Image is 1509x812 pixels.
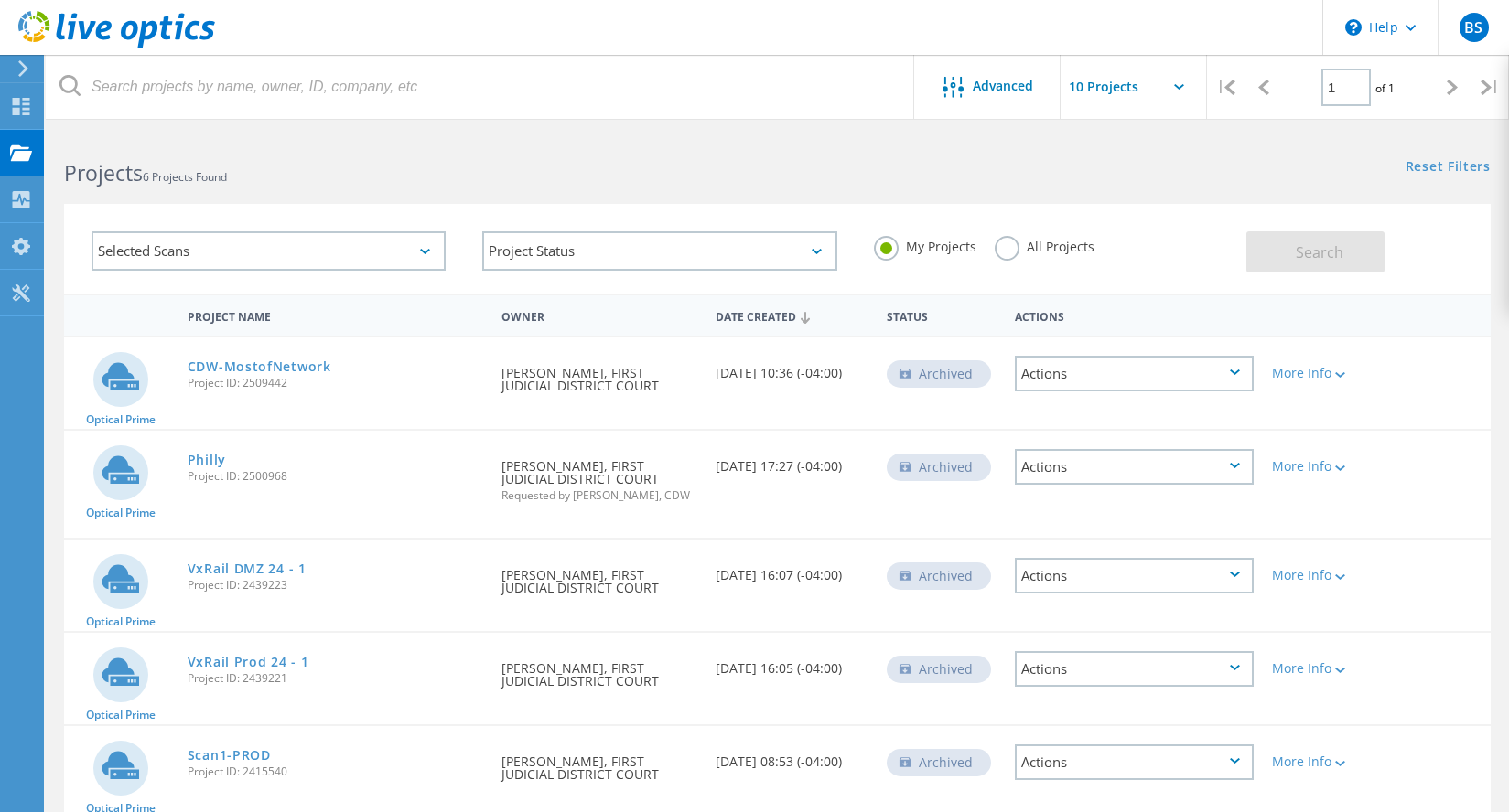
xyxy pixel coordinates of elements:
div: Project Status [482,231,836,271]
span: Advanced [973,80,1033,92]
svg: \n [1345,19,1362,36]
a: Philly [188,454,226,466]
div: | [1207,55,1245,120]
div: Archived [887,454,991,481]
div: [DATE] 16:07 (-04:00) [706,540,878,600]
div: Archived [887,749,991,776]
div: Actions [1015,744,1254,780]
div: Date Created [706,298,878,333]
a: VxRail DMZ 24 - 1 [188,562,307,575]
button: Search [1246,231,1385,272]
div: Actions [1015,449,1254,485]
div: [PERSON_NAME], FIRST JUDICIAL DISTRICT COURT [492,540,706,613]
div: More Info [1272,367,1368,379]
div: Actions [1015,651,1254,687]
div: Archived [887,656,991,683]
div: [DATE] 17:27 (-04:00) [706,431,878,491]
a: Reset Filters [1406,160,1491,176]
span: Project ID: 2509442 [188,378,483,389]
a: CDW-MostofNetwork [188,360,331,373]
div: [PERSON_NAME], FIRST JUDICIAL DISTRICT COURT [492,431,706,519]
div: Actions [1015,356,1254,391]
div: | [1471,55,1509,120]
div: [DATE] 16:05 (-04:00) [706,633,878,693]
span: of 1 [1375,80,1395,96]
div: [PERSON_NAME], FIRST JUDICIAL DISTRICT COURT [492,726,706,799]
div: Selected Scans [92,231,446,271]
div: Project Name [178,298,492,332]
span: Requested by [PERSON_NAME], CDW [501,490,697,501]
span: Project ID: 2439221 [188,673,483,684]
div: [DATE] 08:53 (-04:00) [706,726,878,786]
div: More Info [1272,569,1368,582]
div: More Info [1272,460,1368,473]
div: Archived [887,360,991,388]
div: More Info [1272,755,1368,768]
div: [PERSON_NAME], FIRST JUDICIAL DISTRICT COURT [492,633,706,706]
span: Project ID: 2439223 [188,580,483,591]
div: More Info [1272,662,1368,675]
div: Owner [492,298,706,332]
a: VxRail Prod 24 - 1 [188,656,309,668]
label: My Projects [874,236,976,253]
div: Archived [887,562,991,590]
div: [DATE] 10:36 (-04:00) [706,337,878,398]
div: Status [878,298,1006,332]
a: Scan1-PROD [188,749,271,762]
span: Optical Prime [86,710,156,721]
span: Optical Prime [86,414,156,425]
input: Search projects by name, owner, ID, company, etc [46,55,915,119]
span: 6 Projects Found [143,169,227,185]
span: Search [1296,242,1343,262]
span: Optical Prime [86,616,156,627]
span: Project ID: 2500968 [188,471,483,482]
label: All Projects [995,236,1094,253]
a: Live Optics Dashboard [18,38,215,51]
div: [PERSON_NAME], FIRST JUDICIAL DISTRICT COURT [492,337,706,411]
span: Project ID: 2415540 [188,766,483,777]
span: Optical Prime [86,507,156,518]
div: Actions [1015,558,1254,593]
b: Projects [64,158,143,187]
span: BS [1464,20,1482,35]
div: Actions [1006,298,1263,332]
